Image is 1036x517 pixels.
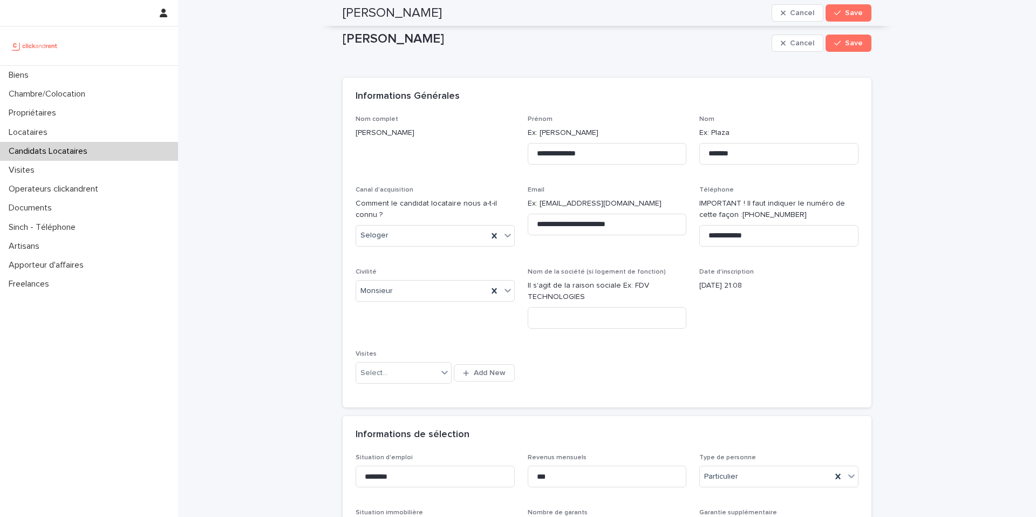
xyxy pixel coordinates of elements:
[356,454,413,461] span: Situation d'emploi
[528,454,587,461] span: Revenus mensuels
[4,222,84,233] p: Sinch - Téléphone
[356,198,515,221] p: Comment le candidat locataire nous a-t-il connu ?
[4,184,107,194] p: Operateurs clickandrent
[699,509,777,516] span: Garantie supplémentaire
[790,9,814,17] span: Cancel
[528,198,687,209] p: Ex: [EMAIL_ADDRESS][DOMAIN_NAME]
[699,116,714,123] span: Nom
[356,116,398,123] span: Nom complet
[360,285,393,297] span: Monsieur
[343,31,767,47] p: [PERSON_NAME]
[4,241,48,251] p: Artisans
[356,351,377,357] span: Visites
[699,454,756,461] span: Type de personne
[356,187,413,193] span: Canal d'acquisition
[356,127,515,139] p: [PERSON_NAME]
[4,89,94,99] p: Chambre/Colocation
[528,269,666,275] span: Nom de la société (si logement de fonction)
[528,509,588,516] span: Nombre de garants
[528,187,544,193] span: Email
[742,211,807,219] ringoverc2c-84e06f14122c: Call with Ringover
[4,127,56,138] p: Locataires
[790,39,814,47] span: Cancel
[826,4,871,22] button: Save
[360,368,387,379] div: Select...
[4,260,92,270] p: Apporteur d'affaires
[356,509,423,516] span: Situation immobilière
[454,364,514,382] button: Add New
[4,108,65,118] p: Propriétaires
[742,211,807,219] ringoverc2c-number-84e06f14122c: [PHONE_NUMBER]
[699,127,858,139] p: Ex: Plaza
[772,4,823,22] button: Cancel
[845,9,863,17] span: Save
[474,369,506,377] span: Add New
[845,39,863,47] span: Save
[699,269,754,275] span: Date d'inscription
[356,429,469,441] h2: Informations de sélection
[704,471,738,482] span: Particulier
[356,269,377,275] span: Civilité
[699,280,858,291] p: [DATE] 21:08
[528,280,687,303] p: Il s'agit de la raison sociale Ex: FDV TECHNOLOGIES
[528,127,687,139] p: Ex: [PERSON_NAME]
[4,203,60,213] p: Documents
[343,5,442,21] h2: [PERSON_NAME]
[826,35,871,52] button: Save
[699,200,845,219] ringover-84e06f14122c: IMPORTANT ! Il faut indiquer le numéro de cette façon :
[699,187,734,193] span: Téléphone
[360,230,388,241] span: Seloger
[528,116,553,123] span: Prénom
[4,146,96,157] p: Candidats Locataires
[4,165,43,175] p: Visites
[4,279,58,289] p: Freelances
[356,91,460,103] h2: Informations Générales
[9,35,61,57] img: UCB0brd3T0yccxBKYDjQ
[4,70,37,80] p: Biens
[772,35,823,52] button: Cancel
